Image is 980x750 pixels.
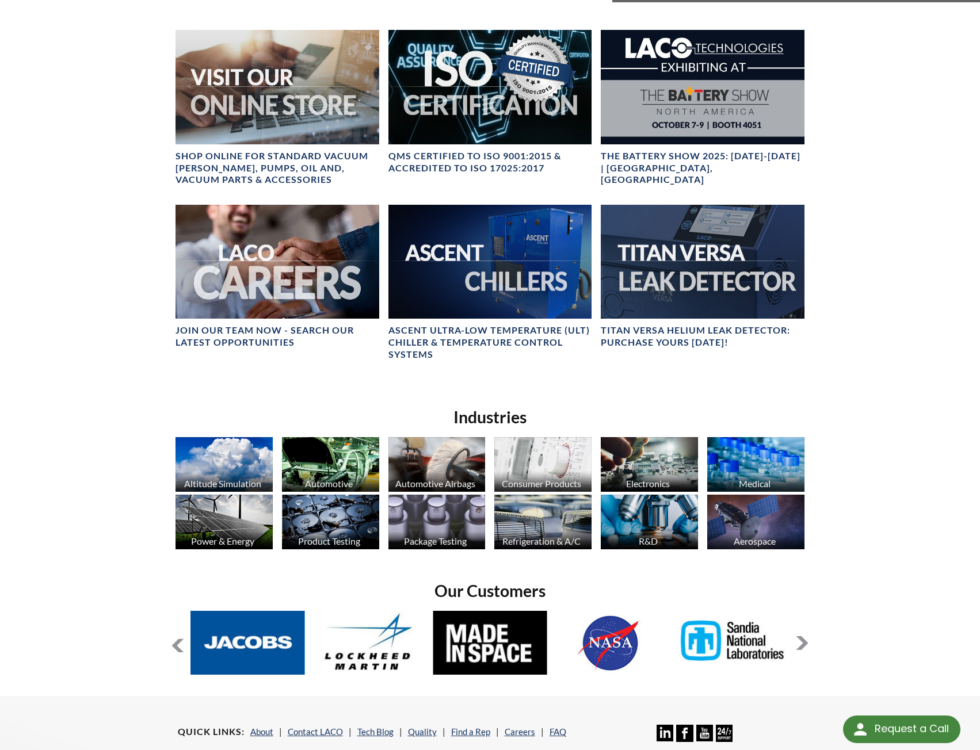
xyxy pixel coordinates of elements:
img: Sandia-Natl-Labs.jpg [676,611,790,675]
a: Find a Rep [451,726,490,737]
div: Refrigeration & A/C [493,535,590,546]
div: Automotive [280,478,378,489]
div: Power & Energy [174,535,272,546]
h4: QMS CERTIFIED to ISO 9001:2015 & Accredited to ISO 17025:2017 [388,150,592,174]
h4: Quick Links [178,726,245,738]
img: round button [851,720,870,738]
img: Jacobs.jpg [190,611,305,675]
img: industry_Electronics_670x376.jpg [601,437,698,492]
a: Visit Our Online Store headerSHOP ONLINE FOR STANDARD VACUUM [PERSON_NAME], PUMPS, OIL AND, VACUU... [176,30,379,186]
a: Altitude Simulation [176,437,273,495]
img: industry_R_D_670x376.jpg [601,495,698,549]
a: Aerospace [707,495,804,552]
div: Altitude Simulation [174,478,272,489]
img: industry_ProductTesting_670x376.jpg [282,495,379,549]
img: industry_Medical_670x376.jpg [707,437,804,492]
div: Request a Call [843,715,960,743]
a: ISO Certification headerQMS CERTIFIED to ISO 9001:2015 & Accredited to ISO 17025:2017 [388,30,592,174]
a: FAQ [550,726,566,737]
div: Consumer Products [493,478,590,489]
h4: Join our team now - SEARCH OUR LATEST OPPORTUNITIES [176,324,379,349]
a: Quality [408,726,437,737]
img: NASA.jpg [554,611,669,675]
a: Contact LACO [288,726,343,737]
a: Careers [505,726,535,737]
img: 24/7 Support Icon [716,725,733,741]
img: industry_AltitudeSim_670x376.jpg [176,437,273,492]
h2: Industries [171,407,810,428]
a: TITAN VERSA bannerTITAN VERSA Helium Leak Detector: Purchase Yours [DATE]! [601,205,804,349]
a: Automotive Airbags [388,437,486,495]
img: MadeInSpace.jpg [433,611,547,675]
h2: Our Customers [171,580,810,602]
a: Electronics [601,437,698,495]
h4: SHOP ONLINE FOR STANDARD VACUUM [PERSON_NAME], PUMPS, OIL AND, VACUUM PARTS & ACCESSORIES [176,150,379,186]
div: Product Testing [280,535,378,546]
h4: Ascent Ultra-Low Temperature (ULT) Chiller & Temperature Control Systems [388,324,592,360]
a: Refrigeration & A/C [494,495,592,552]
img: Lockheed-Martin.jpg [311,611,426,675]
a: Product Testing [282,495,379,552]
div: Automotive Airbags [387,478,485,489]
img: industry_Automotive_670x376.jpg [282,437,379,492]
div: Package Testing [387,535,485,546]
img: industry_Power-2_670x376.jpg [176,495,273,549]
img: industry_HVAC_670x376.jpg [494,495,592,549]
div: R&D [599,535,697,546]
a: 24/7 Support [716,733,733,744]
div: Aerospace [706,535,803,546]
a: Power & Energy [176,495,273,552]
a: Consumer Products [494,437,592,495]
div: Request a Call [875,715,949,742]
a: R&D [601,495,698,552]
h4: The Battery Show 2025: [DATE]-[DATE] | [GEOGRAPHIC_DATA], [GEOGRAPHIC_DATA] [601,150,804,186]
img: industry_Consumer_670x376.jpg [494,437,592,492]
a: Ascent Chiller ImageAscent Ultra-Low Temperature (ULT) Chiller & Temperature Control Systems [388,205,592,361]
div: Medical [706,478,803,489]
div: Electronics [599,478,697,489]
h4: TITAN VERSA Helium Leak Detector: Purchase Yours [DATE]! [601,324,804,349]
a: The Battery Show 2025: Oct 7-9 | Detroit, MIThe Battery Show 2025: [DATE]-[DATE] | [GEOGRAPHIC_DA... [601,30,804,186]
a: Medical [707,437,804,495]
a: Package Testing [388,495,486,552]
img: industry_Auto-Airbag_670x376.jpg [388,437,486,492]
a: Join our team now - SEARCH OUR LATEST OPPORTUNITIES [176,205,379,349]
a: Tech Blog [357,726,394,737]
img: Artboard_1.jpg [707,495,804,549]
a: About [250,726,273,737]
a: Automotive [282,437,379,495]
img: industry_Package_670x376.jpg [388,495,486,549]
